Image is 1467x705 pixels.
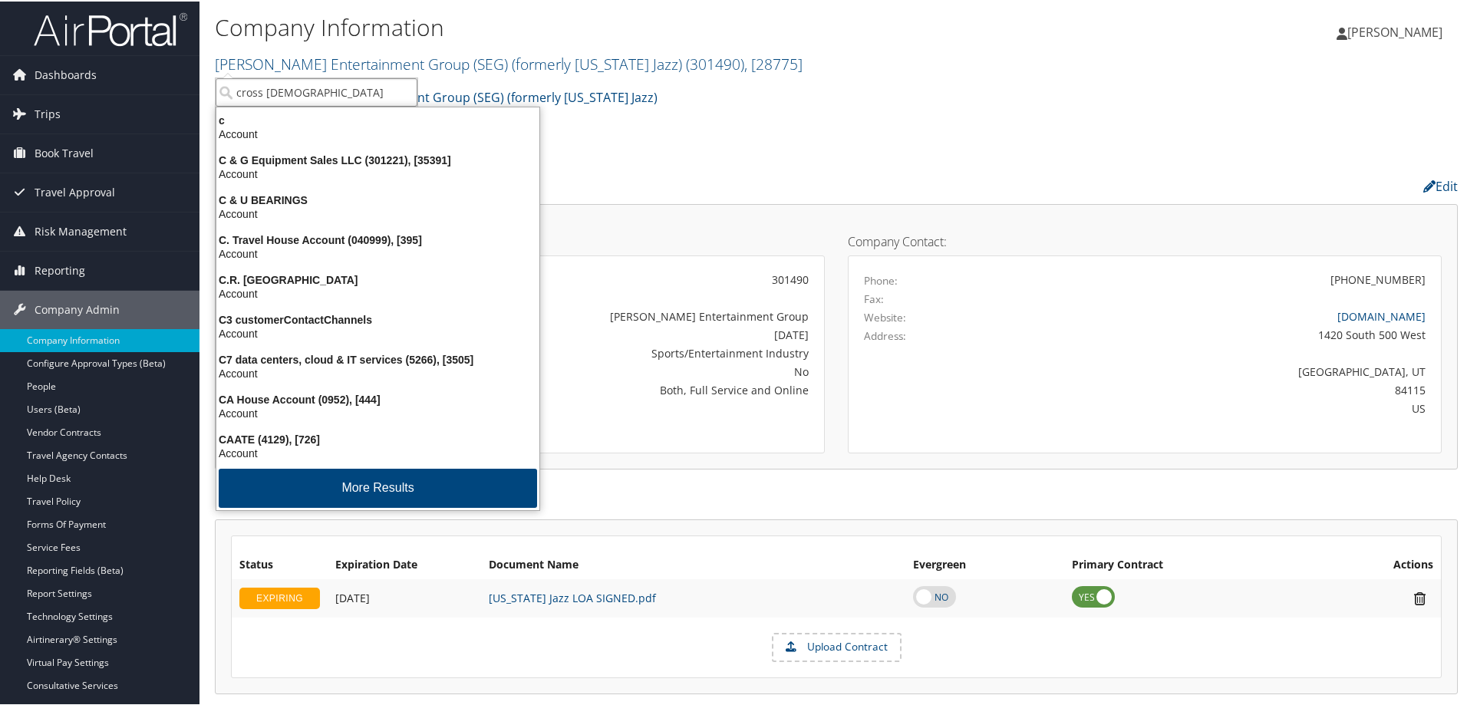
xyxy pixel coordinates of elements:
th: Actions [1313,550,1441,578]
th: Evergreen [905,550,1064,578]
span: Risk Management [35,211,127,249]
img: airportal-logo.png [34,10,187,46]
div: Account [207,285,549,299]
label: Phone: [864,272,898,287]
input: Search Accounts [216,77,417,105]
div: Account [207,405,549,419]
div: [GEOGRAPHIC_DATA], UT [1010,362,1426,378]
div: C.R. [GEOGRAPHIC_DATA] [207,272,549,285]
span: Company Admin [35,289,120,328]
a: [PERSON_NAME] [1337,8,1458,54]
div: Account [207,445,549,459]
div: Add/Edit Date [335,590,473,604]
div: [PHONE_NUMBER] [1330,270,1426,286]
a: [DOMAIN_NAME] [1337,308,1426,322]
span: Dashboards [35,54,97,93]
div: 84115 [1010,381,1426,397]
button: More Results [219,467,537,506]
label: Address: [864,327,906,342]
span: Trips [35,94,61,132]
div: C & G Equipment Sales LLC (301221), [35391] [207,152,549,166]
div: Account [207,325,549,339]
a: [PERSON_NAME] Entertainment Group (SEG) (formerly [US_STATE] Jazz) [236,81,658,111]
div: c [207,112,549,126]
div: CAATE (4129), [726] [207,431,549,445]
div: C. Travel House Account (040999), [395] [207,232,549,245]
div: EXPIRING [239,586,320,608]
div: Both, Full Service and Online [442,381,809,397]
a: [PERSON_NAME] Entertainment Group (SEG) (formerly [US_STATE] Jazz) [215,52,803,73]
div: Account [207,245,549,259]
h1: Company Information [215,10,1043,42]
div: No [442,362,809,378]
span: [DATE] [335,589,370,604]
div: Account [207,206,549,219]
span: , [ 28775 ] [744,52,803,73]
a: [US_STATE] Jazz LOA SIGNED.pdf [489,589,656,604]
i: Remove Contract [1406,589,1433,605]
h4: Company Contact: [848,234,1442,246]
span: Reporting [35,250,85,288]
h2: Company Profile: [215,171,1036,197]
div: Account [207,166,549,180]
th: Expiration Date [328,550,481,578]
div: [PERSON_NAME] Entertainment Group [442,307,809,323]
label: Fax: [864,290,884,305]
div: US [1010,399,1426,415]
div: C & U BEARINGS [207,192,549,206]
th: Status [232,550,328,578]
span: ( 301490 ) [686,52,744,73]
th: Primary Contract [1064,550,1312,578]
label: Website: [864,308,906,324]
div: Account [207,365,549,379]
th: Document Name [481,550,905,578]
label: Upload Contract [773,633,900,659]
div: 1420 South 500 West [1010,325,1426,341]
div: CA House Account (0952), [444] [207,391,549,405]
div: Sports/Entertainment Industry [442,344,809,360]
h2: Contracts: [215,486,1458,512]
span: [PERSON_NAME] [1347,22,1442,39]
a: Edit [1423,176,1458,193]
span: Travel Approval [35,172,115,210]
div: C3 customerContactChannels [207,311,549,325]
div: [DATE] [442,325,809,341]
div: 301490 [442,270,809,286]
span: Book Travel [35,133,94,171]
div: C7 data centers, cloud & IT services (5266), [3505] [207,351,549,365]
div: Account [207,126,549,140]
